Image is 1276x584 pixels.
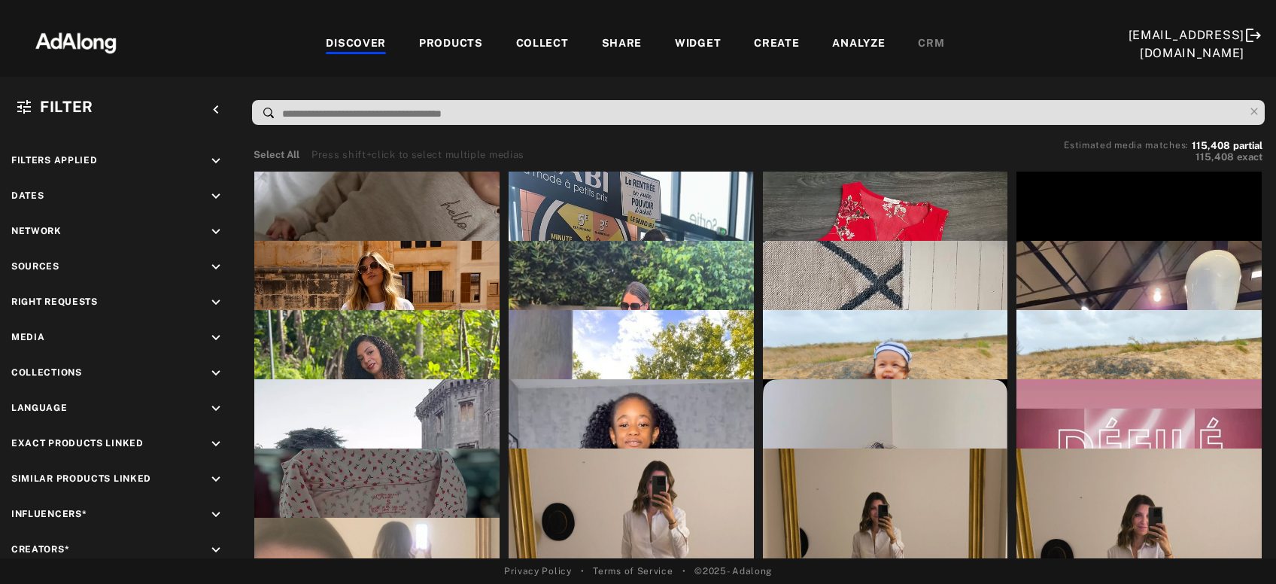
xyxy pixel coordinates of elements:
i: keyboard_arrow_down [208,365,224,382]
div: [EMAIL_ADDRESS][DOMAIN_NAME] [1129,26,1245,62]
span: Network [11,226,62,236]
span: Sources [11,261,59,272]
span: Influencers* [11,509,87,519]
div: SHARE [602,35,643,53]
i: keyboard_arrow_down [208,400,224,417]
img: 63233d7d88ed69de3c212112c67096b6.png [10,19,142,64]
span: • [682,564,686,578]
i: keyboard_arrow_down [208,259,224,275]
i: keyboard_arrow_down [208,436,224,452]
span: Collections [11,367,82,378]
span: Filter [40,98,93,116]
a: Privacy Policy [504,564,572,578]
a: Terms of Service [593,564,673,578]
i: keyboard_arrow_down [208,330,224,346]
i: keyboard_arrow_down [208,542,224,558]
div: WIDGET [675,35,721,53]
span: Filters applied [11,155,98,166]
i: keyboard_arrow_down [208,506,224,523]
div: PRODUCTS [419,35,483,53]
span: Language [11,403,68,413]
i: keyboard_arrow_down [208,471,224,488]
div: DISCOVER [326,35,386,53]
i: keyboard_arrow_down [208,224,224,240]
div: COLLECT [516,35,569,53]
div: ANALYZE [832,35,885,53]
span: Exact Products Linked [11,438,144,449]
button: Select All [254,148,299,163]
i: keyboard_arrow_down [208,153,224,169]
span: Creators* [11,544,69,555]
span: • [581,564,585,578]
div: CREATE [754,35,799,53]
span: Estimated media matches: [1064,140,1189,151]
button: 115,408partial [1192,142,1262,150]
button: 115,408exact [1064,150,1262,165]
div: Press shift+click to select multiple medias [311,148,524,163]
i: keyboard_arrow_down [208,294,224,311]
span: © 2025 - Adalong [694,564,772,578]
span: Dates [11,190,44,201]
span: 115,408 [1195,151,1234,163]
span: Similar Products Linked [11,473,151,484]
span: 115,408 [1192,140,1230,151]
div: CRM [918,35,944,53]
i: keyboard_arrow_left [208,102,224,118]
i: keyboard_arrow_down [208,188,224,205]
span: Media [11,332,45,342]
span: Right Requests [11,297,98,307]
